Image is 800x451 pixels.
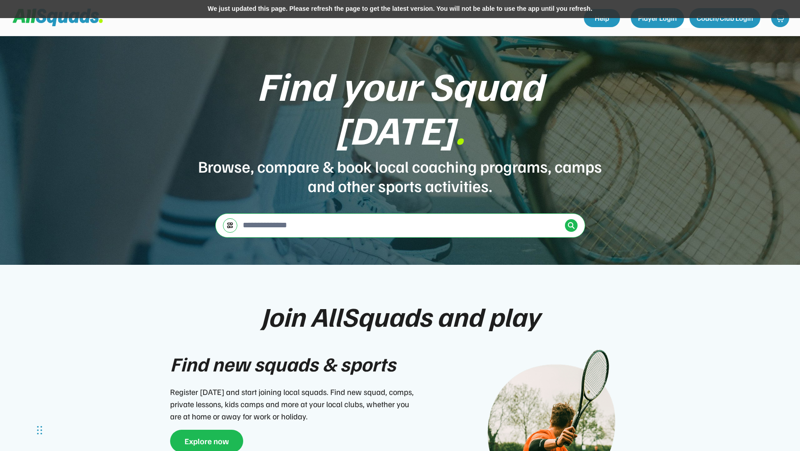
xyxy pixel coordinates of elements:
font: . [455,104,465,154]
div: Find new squads & sports [170,349,396,379]
div: Join AllSquads and play [261,301,540,331]
div: Browse, compare & book local coaching programs, camps and other sports activities. [197,156,603,195]
div: Find your Squad [DATE] [197,63,603,151]
div: Register [DATE] and start joining local squads. Find new squad, comps, private lessons, kids camp... [170,386,418,423]
img: settings-03.svg [227,222,234,229]
img: Icon%20%2838%29.svg [568,222,575,229]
